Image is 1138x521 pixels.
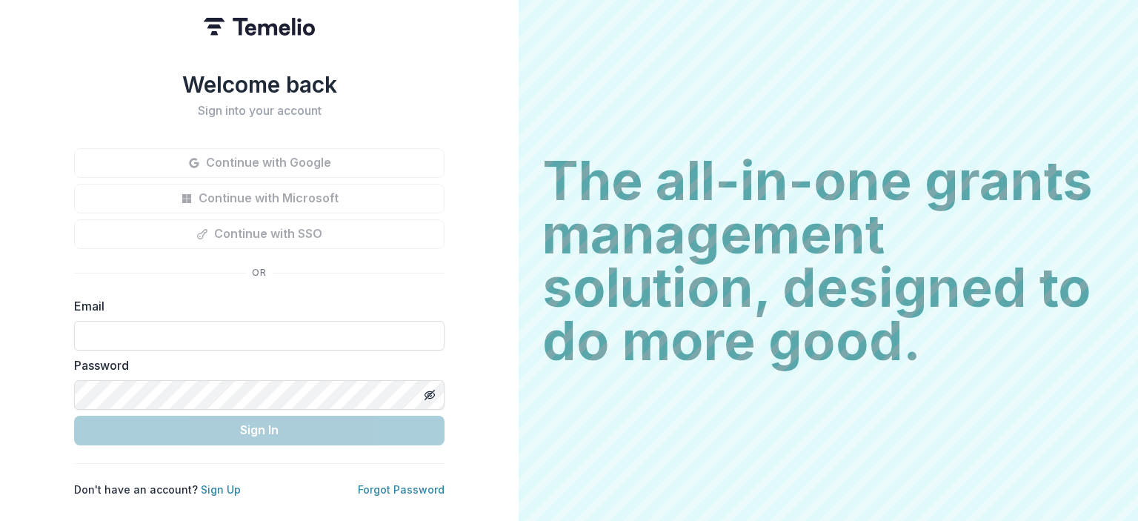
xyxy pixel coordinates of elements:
img: Temelio [204,18,315,36]
button: Continue with SSO [74,219,445,249]
a: Sign Up [201,483,241,496]
h2: Sign into your account [74,104,445,118]
button: Continue with Google [74,148,445,178]
label: Email [74,297,436,315]
label: Password [74,356,436,374]
button: Toggle password visibility [418,383,442,407]
h1: Welcome back [74,71,445,98]
button: Sign In [74,416,445,445]
p: Don't have an account? [74,482,241,497]
button: Continue with Microsoft [74,184,445,213]
a: Forgot Password [358,483,445,496]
